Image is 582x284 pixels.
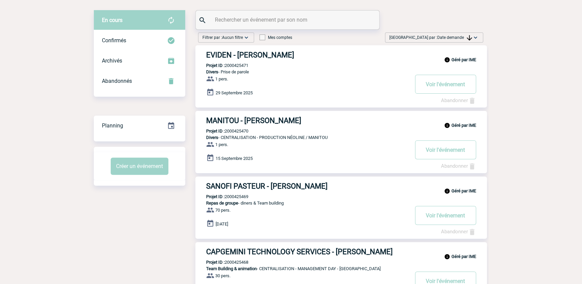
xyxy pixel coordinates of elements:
div: Retrouvez ici tous vos événements organisés par date et état d'avancement [94,116,185,136]
b: Géré par IME [451,188,476,193]
a: Abandonner [441,163,476,169]
span: Planning [102,122,123,129]
button: Voir l'événement [415,140,476,159]
h3: MANITOU - [PERSON_NAME] [206,116,409,125]
div: Retrouvez ici tous vos événements annulés [94,71,185,91]
a: Abandonner [441,229,476,235]
input: Rechercher un événement par son nom [213,15,363,25]
p: 2000425469 [195,194,248,199]
span: [DATE] [216,221,228,227]
span: Divers [206,135,218,140]
p: - Prise de parole [195,69,409,74]
img: baseline_expand_more_white_24dp-b.png [472,34,479,41]
p: 2000425471 [195,63,248,68]
span: En cours [102,17,122,23]
p: 2000425470 [195,128,248,134]
a: Abandonner [441,97,476,103]
button: Créer un événement [111,158,168,175]
span: Abandonnés [102,78,132,84]
span: Confirmés [102,37,126,44]
span: Archivés [102,57,122,64]
span: [GEOGRAPHIC_DATA] par : [389,34,472,41]
span: 29 Septembre 2025 [216,90,253,95]
div: Retrouvez ici tous les événements que vous avez décidé d'archiver [94,51,185,71]
b: Projet ID : [206,63,225,68]
a: Planning [94,115,185,135]
img: arrow_downward.png [467,35,472,41]
span: Divers [206,69,218,74]
b: Géré par IME [451,57,476,62]
label: Mes comptes [259,35,292,40]
img: baseline_expand_more_white_24dp-b.png [243,34,250,41]
button: Voir l'événement [415,206,476,225]
p: - diners & Team building [195,200,409,206]
img: info_black_24dp.svg [444,122,450,128]
span: Team Building & animation [206,266,257,271]
img: info_black_24dp.svg [444,57,450,63]
b: Projet ID : [206,194,225,199]
a: MANITOU - [PERSON_NAME] [195,116,487,125]
p: - CENTRALISATION - MANAGEMENT DAY - [GEOGRAPHIC_DATA] [195,266,409,271]
span: 1 pers. [215,142,228,147]
span: Repas de groupe [206,200,238,206]
b: Géré par IME [451,123,476,128]
span: 70 pers. [215,208,230,213]
span: 30 pers. [215,273,230,278]
span: Aucun filtre [222,35,243,40]
span: Date demande [437,35,472,40]
button: Voir l'événement [415,75,476,94]
b: Projet ID : [206,128,225,134]
div: Retrouvez ici tous vos évènements avant confirmation [94,10,185,30]
b: Projet ID : [206,260,225,265]
p: 2000425468 [195,260,248,265]
b: Géré par IME [451,254,476,259]
span: 15 Septembre 2025 [216,156,253,161]
img: info_black_24dp.svg [444,188,450,194]
a: CAPGEMINI TECHNOLOGY SERVICES - [PERSON_NAME] [195,247,487,256]
span: Filtrer par : [202,34,243,41]
span: 1 pers. [215,76,228,81]
p: - CENTRALISATION - PRODUCTION NÉOLINE / MANITOU [195,135,409,140]
img: info_black_24dp.svg [444,254,450,260]
h3: CAPGEMINI TECHNOLOGY SERVICES - [PERSON_NAME] [206,247,409,256]
h3: EVIDEN - [PERSON_NAME] [206,51,409,59]
h3: SANOFI PASTEUR - [PERSON_NAME] [206,182,409,190]
a: EVIDEN - [PERSON_NAME] [195,51,487,59]
a: SANOFI PASTEUR - [PERSON_NAME] [195,182,487,190]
